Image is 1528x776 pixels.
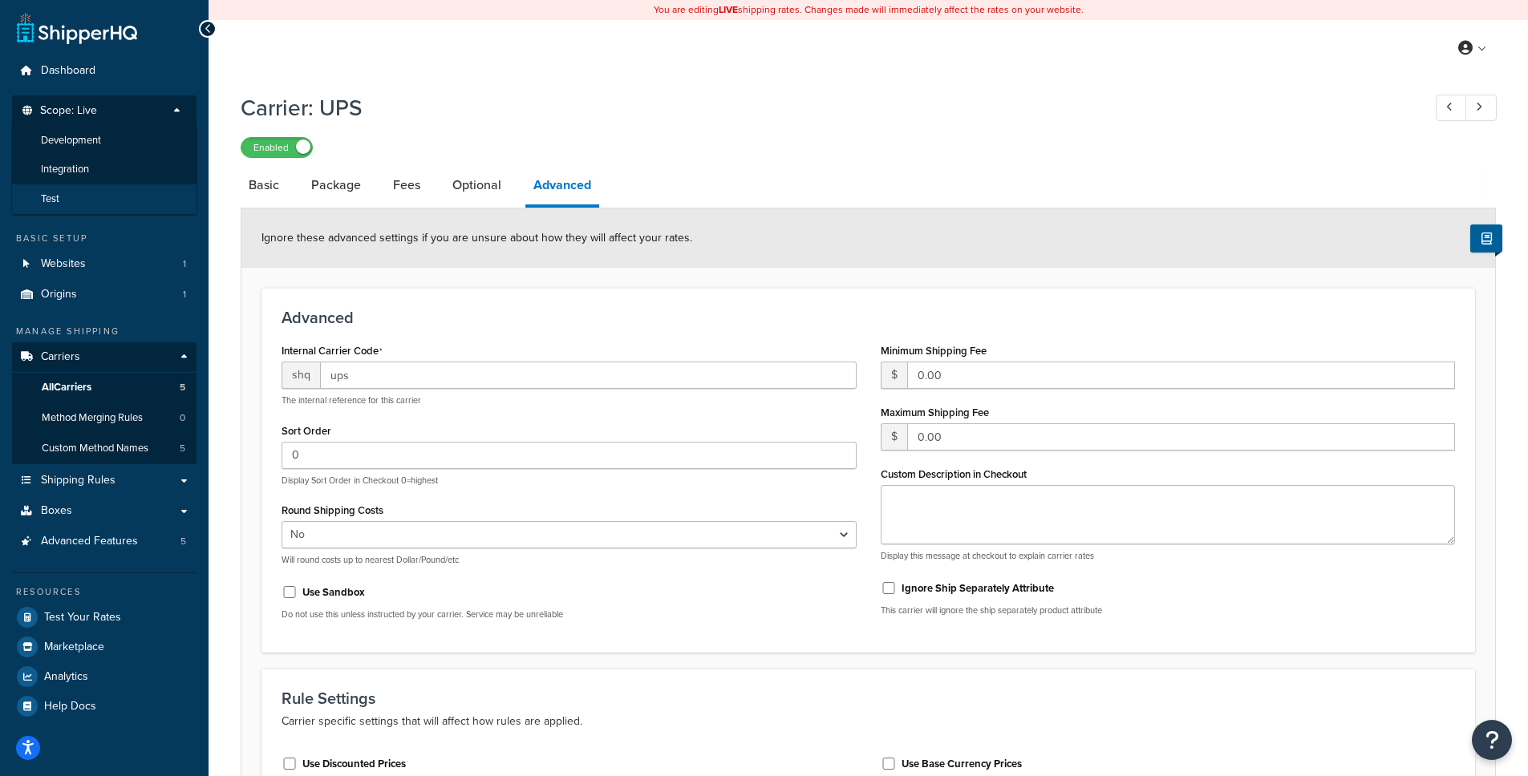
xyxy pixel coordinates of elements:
[282,475,857,487] p: Display Sort Order in Checkout 0=highest
[12,56,197,86] a: Dashboard
[41,474,116,487] span: Shipping Rules
[12,249,197,279] li: Websites
[1465,95,1497,121] a: Next Record
[12,249,197,279] a: Websites1
[525,166,599,208] a: Advanced
[303,166,369,204] a: Package
[282,345,383,358] label: Internal Carrier Code
[282,362,320,389] span: shq
[12,373,197,402] a: AllCarriers5
[282,689,1455,707] h3: Rule Settings
[41,504,72,518] span: Boxes
[282,504,383,516] label: Round Shipping Costs
[719,2,738,17] b: LIVE
[41,134,101,148] span: Development
[183,257,186,271] span: 1
[44,700,96,713] span: Help Docs
[41,64,95,78] span: Dashboard
[12,342,197,464] li: Carriers
[183,288,186,301] span: 1
[12,342,197,372] a: Carriers
[12,692,197,721] a: Help Docs
[881,423,907,451] span: $
[282,712,1455,731] p: Carrier specific settings that will affect how rules are applied.
[41,288,77,301] span: Origins
[12,280,197,309] a: Origins1
[41,192,59,206] span: Test
[41,257,86,271] span: Websites
[12,403,197,433] a: Method Merging Rules0
[881,468,1027,480] label: Custom Description in Checkout
[282,425,331,437] label: Sort Order
[12,633,197,661] a: Marketplace
[180,381,185,394] span: 5
[302,757,406,771] label: Use Discounted Prices
[44,611,121,624] span: Test Your Rates
[44,670,88,684] span: Analytics
[41,350,80,364] span: Carriers
[12,527,197,556] a: Advanced Features5
[881,550,1456,562] p: Display this message at checkout to explain carrier rates
[902,757,1022,771] label: Use Base Currency Prices
[41,535,138,548] span: Advanced Features
[12,232,197,245] div: Basic Setup
[12,662,197,691] a: Analytics
[241,166,287,204] a: Basic
[282,554,857,566] p: Will round costs up to nearest Dollar/Pound/etc
[302,585,365,600] label: Use Sandbox
[42,442,148,455] span: Custom Method Names
[40,104,97,118] span: Scope: Live
[12,325,197,338] div: Manage Shipping
[12,585,197,599] div: Resources
[12,403,197,433] li: Method Merging Rules
[11,184,197,214] li: Test
[881,604,1456,616] p: This carrier will ignore the ship separately product attribute
[1472,720,1512,760] button: Open Resource Center
[44,641,104,654] span: Marketplace
[12,434,197,463] a: Custom Method Names5
[12,280,197,309] li: Origins
[12,603,197,632] a: Test Your Rates
[902,581,1054,596] label: Ignore Ship Separately Attribute
[881,345,987,357] label: Minimum Shipping Fee
[180,411,185,425] span: 0
[12,434,197,463] li: Custom Method Names
[261,229,692,246] span: Ignore these advanced settings if you are unsure about how they will affect your rates.
[12,496,197,526] a: Boxes
[282,309,1455,326] h3: Advanced
[11,155,197,184] li: Integration
[444,166,509,204] a: Optional
[881,406,989,418] label: Maximum Shipping Fee
[881,362,907,389] span: $
[180,535,186,548] span: 5
[282,394,857,406] p: The internal reference for this carrier
[241,92,1406,123] h1: Carrier: UPS
[12,466,197,495] a: Shipping Rules
[42,411,143,425] span: Method Merging Rules
[385,166,428,204] a: Fees
[11,126,197,156] li: Development
[41,163,89,176] span: Integration
[282,608,857,620] p: Do not use this unless instructed by your carrier. Service may be unreliable
[1470,224,1502,253] button: Show Help Docs
[180,442,185,455] span: 5
[12,527,197,556] li: Advanced Features
[42,381,91,394] span: All Carriers
[1436,95,1467,121] a: Previous Record
[241,138,312,157] label: Enabled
